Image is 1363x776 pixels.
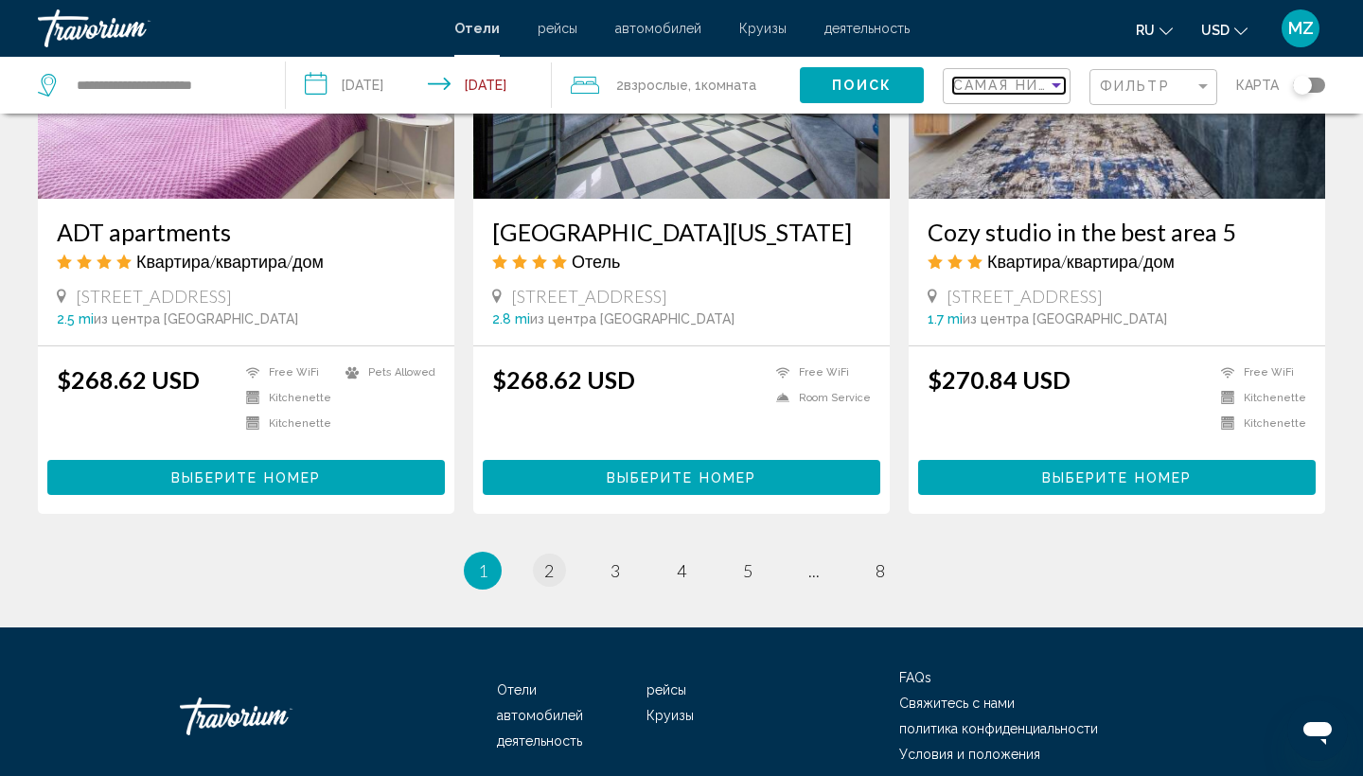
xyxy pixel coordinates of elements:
span: , 1 [688,72,756,98]
span: Поиск [832,79,892,94]
a: деятельность [824,21,910,36]
span: Взрослые [624,78,688,93]
button: Выберите номер [47,460,445,495]
button: Change currency [1201,16,1248,44]
a: автомобилей [497,708,583,723]
button: User Menu [1276,9,1325,48]
a: FAQs [899,670,931,685]
span: ru [1136,23,1155,38]
a: Круизы [739,21,787,36]
span: Выберите номер [1042,470,1192,485]
span: 5 [743,560,752,581]
span: Отель [572,251,620,272]
span: USD [1201,23,1230,38]
span: Выберите номер [171,470,321,485]
a: Отели [497,682,537,697]
span: 1 [478,560,487,581]
a: Круизы [646,708,694,723]
button: Filter [1089,68,1217,107]
div: 4 star Hotel [492,251,871,272]
span: [STREET_ADDRESS] [76,286,232,307]
span: 4 [677,560,686,581]
span: 2.8 mi [492,311,530,326]
span: 1.7 mi [928,311,963,326]
mat-select: Sort by [953,79,1065,95]
button: Выберите номер [918,460,1316,495]
li: Kitchenette [1212,415,1306,432]
span: Комната [701,78,756,93]
button: Выберите номер [483,460,880,495]
a: [GEOGRAPHIC_DATA][US_STATE] [492,218,871,246]
div: 4 star Apartment [57,251,435,272]
ul: Pagination [38,552,1325,590]
li: Kitchenette [237,390,336,406]
a: политика конфиденциальности [899,721,1098,736]
button: Check-in date: Nov 23, 2025 Check-out date: Nov 29, 2025 [286,57,553,114]
a: рейсы [646,682,686,697]
div: 3 star Apartment [928,251,1306,272]
span: Выберите номер [607,470,756,485]
li: Pets Allowed [336,365,435,381]
a: ADT apartments [57,218,435,246]
span: MZ [1288,19,1314,38]
span: 2 [616,72,688,98]
span: ... [808,560,820,581]
ins: $270.84 USD [928,365,1071,394]
a: Выберите номер [47,465,445,485]
span: 8 [876,560,885,581]
a: Cozy studio in the best area 5 [928,218,1306,246]
span: Квартира/квартира/дом [987,251,1175,272]
span: [STREET_ADDRESS] [947,286,1103,307]
span: Самая низкая цена [953,78,1128,93]
iframe: Кнопка запуска окна обмена сообщениями [1287,700,1348,761]
span: Фильтр [1100,79,1170,94]
span: карта [1236,72,1279,98]
span: из центра [GEOGRAPHIC_DATA] [530,311,735,326]
a: деятельность [497,733,582,749]
span: 2.5 mi [57,311,94,326]
a: Выберите номер [918,465,1316,485]
ins: $268.62 USD [492,365,635,394]
span: из центра [GEOGRAPHIC_DATA] [94,311,298,326]
a: Свяжитесь с нами [899,696,1015,711]
button: Travelers: 2 adults, 0 children [552,57,800,114]
li: Kitchenette [1212,390,1306,406]
button: Change language [1136,16,1173,44]
span: Квартира/квартира/дом [136,251,324,272]
a: Выберите номер [483,465,880,485]
ins: $268.62 USD [57,365,200,394]
li: Free WiFi [237,365,336,381]
button: Toggle map [1279,77,1325,94]
a: рейсы [538,21,577,36]
span: 3 [611,560,620,581]
a: Travorium [180,688,369,745]
li: Room Service [767,390,871,406]
span: [STREET_ADDRESS] [511,286,667,307]
span: из центра [GEOGRAPHIC_DATA] [963,311,1167,326]
li: Free WiFi [767,365,871,381]
button: Поиск [800,67,924,102]
a: Travorium [38,9,435,47]
li: Free WiFi [1212,365,1306,381]
a: автомобилей [615,21,701,36]
span: Условия и положения [899,747,1040,762]
li: Kitchenette [237,415,336,432]
span: 2 [544,560,554,581]
a: Отели [454,21,500,36]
